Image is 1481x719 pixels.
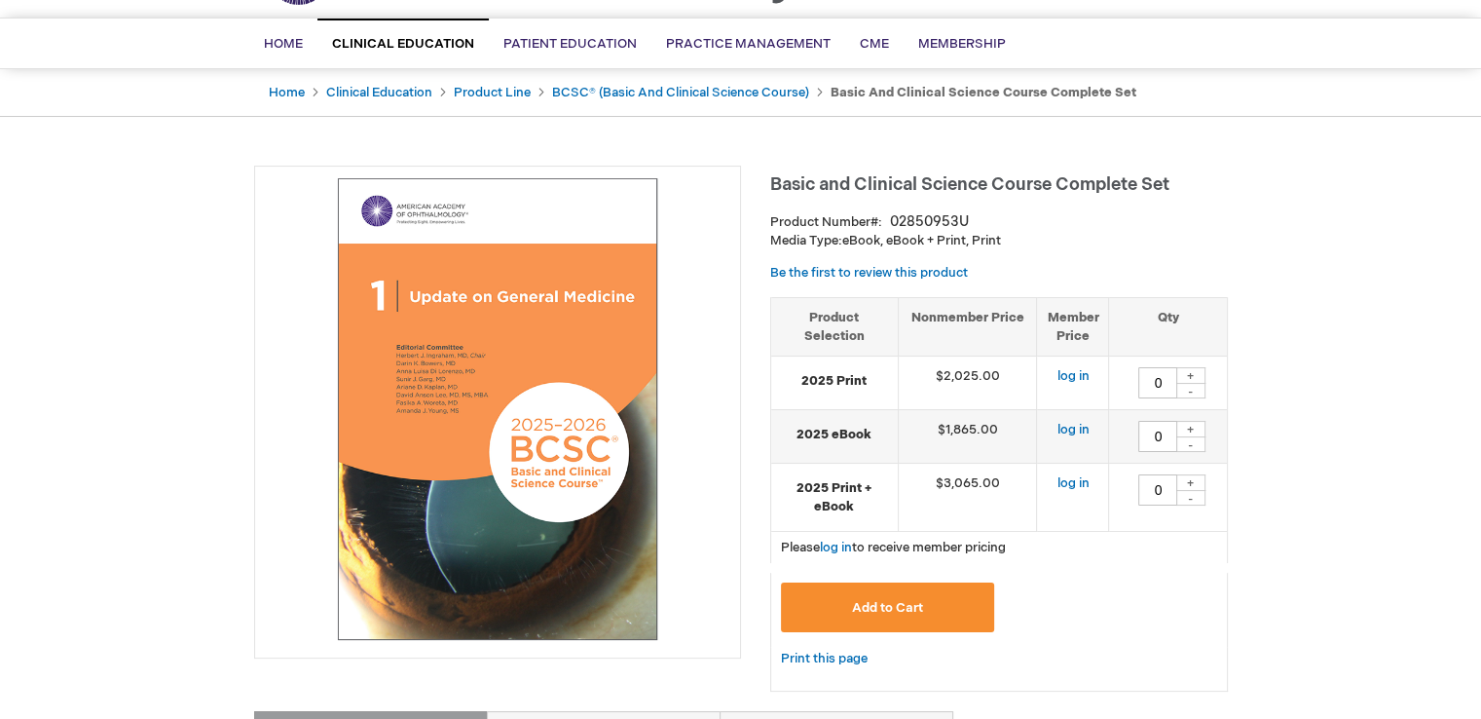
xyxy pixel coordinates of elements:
[770,214,882,230] strong: Product Number
[503,36,637,52] span: Patient Education
[770,174,1169,195] span: Basic and Clinical Science Course Complete Set
[1176,474,1205,491] div: +
[1109,297,1227,356] th: Qty
[552,85,809,100] a: BCSC® (Basic and Clinical Science Course)
[264,36,303,52] span: Home
[1138,367,1177,398] input: Qty
[1056,368,1089,384] a: log in
[265,176,730,642] img: Basic and Clinical Science Course Complete Set
[898,297,1037,356] th: Nonmember Price
[898,464,1037,532] td: $3,065.00
[781,372,888,391] strong: 2025 Print
[454,85,531,100] a: Product Line
[1056,422,1089,437] a: log in
[918,36,1006,52] span: Membership
[1176,383,1205,398] div: -
[831,85,1136,100] strong: Basic and Clinical Science Course Complete Set
[1056,475,1089,491] a: log in
[860,36,889,52] span: CME
[781,540,1006,555] span: Please to receive member pricing
[898,410,1037,464] td: $1,865.00
[890,212,969,232] div: 02850953U
[269,85,305,100] a: Home
[820,540,852,555] a: log in
[326,85,432,100] a: Clinical Education
[852,600,923,616] span: Add to Cart
[1138,474,1177,506] input: Qty
[781,647,868,671] a: Print this page
[666,36,831,52] span: Practice Management
[770,232,1228,250] p: eBook, eBook + Print, Print
[781,426,888,444] strong: 2025 eBook
[770,265,968,281] a: Be the first to review this product
[1176,436,1205,452] div: -
[1176,367,1205,384] div: +
[771,297,899,356] th: Product Selection
[1037,297,1109,356] th: Member Price
[781,583,995,632] button: Add to Cart
[770,233,842,248] strong: Media Type:
[781,479,888,515] strong: 2025 Print + eBook
[1176,490,1205,506] div: -
[1176,421,1205,437] div: +
[1138,421,1177,452] input: Qty
[898,357,1037,410] td: $2,025.00
[332,36,474,52] span: Clinical Education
